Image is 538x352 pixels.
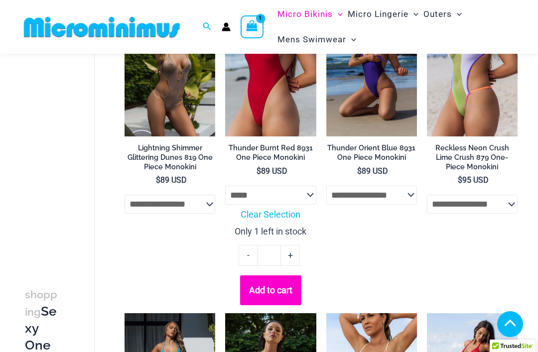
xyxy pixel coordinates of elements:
[275,27,359,52] a: Mens SwimwearMenu ToggleMenu Toggle
[326,143,417,162] h2: Thunder Orient Blue 8931 One Piece Monokini
[326,143,417,166] a: Thunder Orient Blue 8931 One Piece Monokini
[346,27,356,52] span: Menu Toggle
[240,275,301,305] button: Add to cart
[427,143,518,175] a: Reckless Neon Crush Lime Crush 879 One-Piece Monokini
[225,143,316,166] a: Thunder Burnt Red 8931 One Piece Monokini
[275,1,345,27] a: Micro BikinisMenu ToggleMenu Toggle
[225,207,316,222] a: Clear Selection
[156,175,160,185] span: $
[452,1,462,27] span: Menu Toggle
[203,21,212,33] a: Search icon link
[458,175,462,185] span: $
[345,1,421,27] a: Micro LingerieMenu ToggleMenu Toggle
[156,175,187,185] bdi: 89 USD
[257,166,261,176] span: $
[408,1,418,27] span: Menu Toggle
[277,27,346,52] span: Mens Swimwear
[25,288,57,318] span: shopping
[225,224,316,239] p: Only 1 left in stock
[125,143,215,171] h2: Lightning Shimmer Glittering Dunes 819 One Piece Monokini
[257,166,287,176] bdi: 89 USD
[427,143,518,171] h2: Reckless Neon Crush Lime Crush 879 One-Piece Monokini
[333,1,343,27] span: Menu Toggle
[277,1,333,27] span: Micro Bikinis
[458,175,489,185] bdi: 95 USD
[20,16,184,38] img: MM SHOP LOGO FLAT
[357,166,388,176] bdi: 89 USD
[281,245,300,266] a: +
[222,22,231,31] a: Account icon link
[348,1,408,27] span: Micro Lingerie
[225,143,316,162] h2: Thunder Burnt Red 8931 One Piece Monokini
[258,245,281,266] input: Product quantity
[357,166,362,176] span: $
[423,1,452,27] span: Outers
[421,1,464,27] a: OutersMenu ToggleMenu Toggle
[241,15,264,38] a: View Shopping Cart, 1 items
[239,245,258,266] a: -
[25,56,115,255] iframe: TrustedSite Certified
[125,143,215,175] a: Lightning Shimmer Glittering Dunes 819 One Piece Monokini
